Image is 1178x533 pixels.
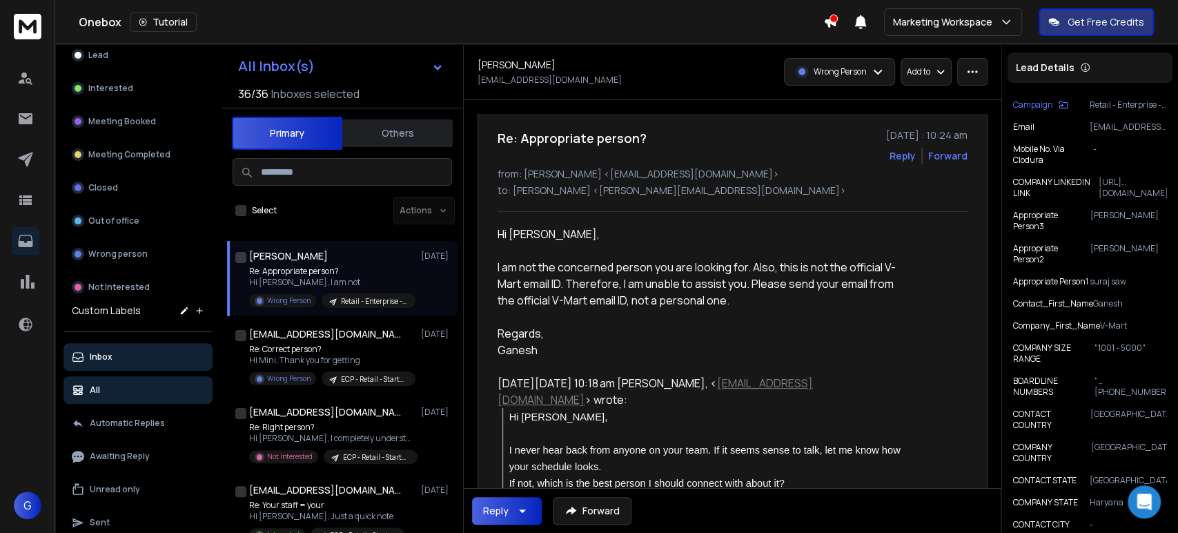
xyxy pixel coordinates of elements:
div: Hi [PERSON_NAME], I am not the concerned person you are looking for. Also, this is not the offici... [498,226,901,358]
p: CONTACT STATE [1013,475,1077,486]
p: COMPANY LINKEDIN LINK [1013,177,1099,199]
p: COMPANY SIZE RANGE [1013,342,1094,365]
button: G [14,492,41,519]
p: CONTACT CITY [1013,519,1070,530]
p: Re: Correct person? [249,344,415,355]
p: CONTACT COUNTRY [1013,409,1090,431]
p: [GEOGRAPHIC_DATA] [1090,475,1167,486]
button: Inbox [63,343,213,371]
h1: [EMAIL_ADDRESS][DOMAIN_NAME] [249,405,401,419]
p: Out of office [88,215,139,226]
p: ECP - Retail - Startup | Bryan - Version 1 [343,452,409,463]
p: Lead [88,50,108,61]
p: V-Mart [1100,320,1167,331]
p: Meeting Booked [88,116,156,127]
h1: [PERSON_NAME] [478,58,556,72]
p: Retail - Enterprise - [PERSON_NAME] [1090,99,1167,110]
div: Forward [928,149,968,163]
button: Meeting Completed [63,141,213,168]
p: BOARDLINE NUMBERS [1013,376,1094,398]
h1: Re: Appropriate person? [498,128,647,148]
button: Get Free Credits [1039,8,1154,36]
h1: [EMAIL_ADDRESS][DOMAIN_NAME] [249,483,401,497]
p: Re: Appropriate person? [249,266,415,277]
p: - [1093,144,1167,166]
button: Reply [890,149,916,163]
p: Not Interested [88,282,150,293]
p: suraj saw [1090,276,1167,287]
p: All [90,385,100,396]
p: Hi Mini, Thank you for getting [249,355,415,366]
div: Onebox [79,12,823,32]
p: Meeting Completed [88,149,170,160]
p: [EMAIL_ADDRESS][DOMAIN_NAME] [478,75,622,86]
p: [PERSON_NAME] [1090,210,1168,232]
p: Awaiting Reply [90,451,150,462]
p: [URL][DOMAIN_NAME] [1099,177,1168,199]
button: Wrong person [63,240,213,268]
button: Campaign [1013,99,1068,110]
p: Campaign [1013,99,1053,110]
h1: All Inbox(s) [238,59,315,73]
p: Hi [PERSON_NAME], Just a quick note [249,511,404,522]
button: Interested [63,75,213,102]
h3: Inboxes selected [271,86,360,102]
p: Haryana [1090,497,1167,508]
p: Automatic Replies [90,418,165,429]
button: Primary [232,117,342,150]
p: [EMAIL_ADDRESS][DOMAIN_NAME] [1090,122,1167,133]
button: All Inbox(s) [227,52,455,80]
p: COMPANY STATE [1013,497,1078,508]
p: Inbox [90,351,112,362]
p: Re: Right person? [249,422,415,433]
p: - [1090,519,1167,530]
label: Select [252,205,277,216]
p: COMPANY COUNTRY [1013,442,1091,464]
span: I never hear back from anyone on your team. If it seems sense to talk, let me know how your sched... [509,445,903,472]
p: Re: Your staff = your [249,500,404,511]
p: Interested [88,83,133,94]
p: Wrong person [88,249,148,260]
button: Meeting Booked [63,108,213,135]
span: Hi [PERSON_NAME], [509,411,608,423]
p: Marketing Workspace [893,15,998,29]
p: Contact_First_Name [1013,298,1093,309]
p: Add to [907,66,930,77]
button: Automatic Replies [63,409,213,437]
p: "[PHONE_NUMBER],[PHONE_NUMBER]" [1094,376,1167,398]
div: Reply [483,504,509,518]
p: Company_First_Name [1013,320,1100,331]
p: [DATE] : 10:24 am [886,128,968,142]
button: Unread only [63,476,213,503]
p: Wrong Person [814,66,867,77]
p: Lead Details [1016,61,1074,75]
p: ECP - Retail - Startup | Bryan - Version 1 [341,374,407,385]
p: Unread only [90,484,140,495]
h1: [PERSON_NAME] [249,249,328,263]
p: Email [1013,122,1034,133]
p: from: [PERSON_NAME] <[EMAIL_ADDRESS][DOMAIN_NAME]> [498,167,968,181]
div: Open Intercom Messenger [1128,485,1161,519]
button: Not Interested [63,273,213,301]
p: [DATE] [421,407,452,418]
h1: [EMAIL_ADDRESS][DOMAIN_NAME] [249,327,401,341]
button: Forward [553,497,631,525]
p: Hi [PERSON_NAME], I am not [249,277,415,288]
span: If not, which is the best person I should connect with about it? [509,478,785,489]
p: to: [PERSON_NAME] <[PERSON_NAME][EMAIL_ADDRESS][DOMAIN_NAME]> [498,184,968,197]
p: Appropriate Person2 [1013,243,1090,265]
p: Ganesh [1093,298,1167,309]
button: Tutorial [130,12,197,32]
p: [GEOGRAPHIC_DATA] [1091,442,1167,464]
button: Out of office [63,207,213,235]
p: Retail - Enterprise - [PERSON_NAME] [341,296,407,307]
p: Hi [PERSON_NAME], I completely understand and [249,433,415,444]
p: Mobile No. Via Clodura [1013,144,1093,166]
p: [DATE] [421,329,452,340]
span: 36 / 36 [238,86,268,102]
button: Awaiting Reply [63,443,213,470]
p: Wrong Person [267,295,311,306]
p: Wrong Person [267,374,311,384]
